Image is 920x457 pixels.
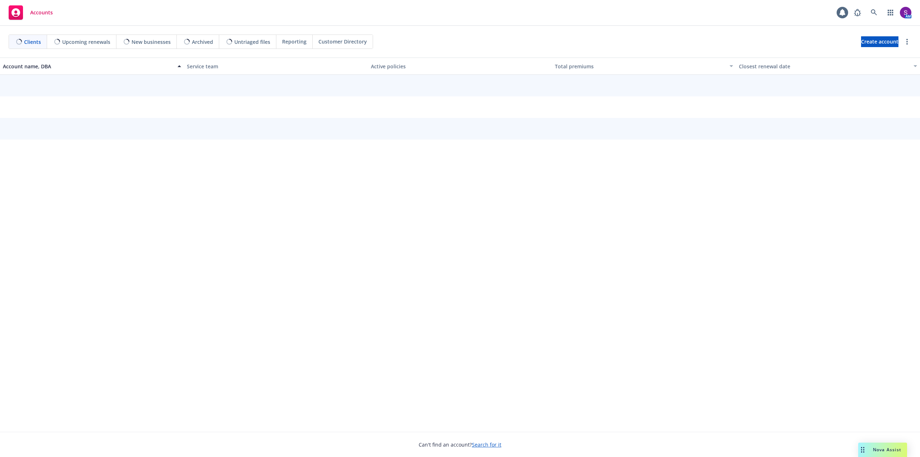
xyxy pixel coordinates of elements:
[858,443,907,457] button: Nova Assist
[132,38,171,46] span: New businesses
[861,35,898,49] span: Create account
[371,63,549,70] div: Active policies
[368,58,552,75] button: Active policies
[873,447,901,453] span: Nova Assist
[739,63,909,70] div: Closest renewal date
[555,63,725,70] div: Total premiums
[3,63,173,70] div: Account name, DBA
[30,10,53,15] span: Accounts
[234,38,270,46] span: Untriaged files
[883,5,898,20] a: Switch app
[552,58,736,75] button: Total premiums
[861,36,898,47] a: Create account
[419,441,501,448] span: Can't find an account?
[192,38,213,46] span: Archived
[6,3,56,23] a: Accounts
[318,38,367,45] span: Customer Directory
[282,38,307,45] span: Reporting
[472,441,501,448] a: Search for it
[850,5,865,20] a: Report a Bug
[62,38,110,46] span: Upcoming renewals
[867,5,881,20] a: Search
[187,63,365,70] div: Service team
[903,37,911,46] a: more
[736,58,920,75] button: Closest renewal date
[900,7,911,18] img: photo
[858,443,867,457] div: Drag to move
[184,58,368,75] button: Service team
[24,38,41,46] span: Clients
